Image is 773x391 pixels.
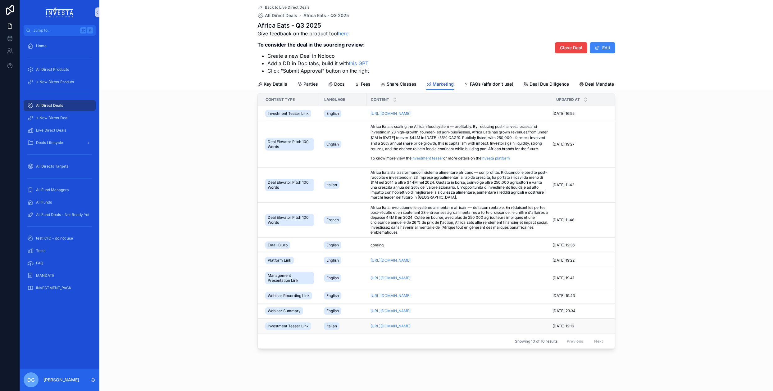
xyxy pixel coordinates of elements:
[326,111,339,116] span: English
[371,111,411,116] a: [URL][DOMAIN_NAME]
[324,97,345,102] span: Language
[36,236,73,241] span: test KYC - do not use
[426,79,454,90] a: Marketing
[24,40,96,52] a: Home
[371,111,548,116] a: [URL][DOMAIN_NAME]
[20,36,99,302] div: scrollable content
[338,30,348,37] a: here
[266,97,295,102] span: Content Type
[268,180,311,190] span: Deal Elevator Pitch 100 Words
[257,21,369,30] h1: Africa Eats - Q3 2025
[324,321,363,331] a: Italian
[470,81,513,87] span: FAQs (alfa don't use)
[326,243,339,248] span: English
[552,258,575,263] span: [DATE] 19:22
[27,376,35,384] span: DG
[371,205,548,235] a: Africa Eats révolutionne le système alimentaire africain — de façon rentable. En réduisant les pe...
[36,273,54,278] span: MANDATE
[328,79,345,91] a: Docs
[552,293,615,298] a: [DATE] 19:43
[556,97,580,102] span: Updated at
[24,209,96,220] a: All Fund Deals - Not Ready Yet
[530,81,569,87] span: Deal Due Diligence
[371,324,411,328] a: [URL][DOMAIN_NAME]
[36,79,74,84] span: + New Direct Product
[88,28,93,33] span: K
[371,170,547,200] span: Africa Eats sta trasformando il sistema alimentare africano — con profitto. Riducendo le perdite ...
[371,170,548,200] a: Africa Eats sta trasformando il sistema alimentare africano — con profitto. Riducendo le perdite ...
[24,270,96,281] a: MANDATE
[24,258,96,269] a: FAQ
[268,293,310,298] span: Webinar Recording Link
[24,76,96,88] a: + New Direct Product
[36,261,43,266] span: FAQ
[481,156,510,160] a: Investa platform
[267,67,369,74] li: Click "Submit Approval" button on the right
[265,291,316,301] a: Webinar Recording Link
[265,271,316,285] a: Management Presentation Link
[371,205,549,235] span: Africa Eats révolutionne le système alimentaire africain — de façon rentable. En réduisant les pe...
[371,276,411,280] a: [URL][DOMAIN_NAME]
[552,276,615,281] a: [DATE] 19:41
[324,273,363,283] a: English
[326,258,339,263] span: English
[324,139,363,149] a: English
[371,124,548,152] p: Africa Eats is scaling the African food system — profitably. By reducing post-harvest losses and ...
[267,60,369,67] li: Add a DD in Doc tabs, build it with
[371,258,411,263] a: [URL][DOMAIN_NAME]
[552,243,615,248] a: [DATE] 12:36
[371,293,411,298] a: [URL][DOMAIN_NAME]
[303,12,349,19] a: Africa Eats - Q3 2025
[36,212,89,217] span: All Fund Deals - Not Ready Yet
[326,218,339,222] span: French
[265,213,316,227] a: Deal Elevator Pitch 100 Words
[371,293,548,298] a: [URL][DOMAIN_NAME]
[36,285,71,290] span: INVESTMENT_PACK
[36,115,68,120] span: + New Direct Deal
[371,276,548,281] a: [URL][DOMAIN_NAME]
[324,240,363,250] a: English
[36,67,69,72] span: All Direct Products
[555,42,587,53] button: Close Deal
[33,28,78,33] span: Jump to...
[265,240,316,250] a: Email Blurb
[36,43,47,48] span: Home
[268,324,309,329] span: Investment Teaser Link
[268,215,311,225] span: Deal Elevator Pitch 100 Words
[371,258,548,263] a: [URL][DOMAIN_NAME]
[24,100,96,111] a: All Direct Deals
[265,321,316,331] a: Investment Teaser Link
[265,12,297,19] span: All Direct Deals
[349,60,368,66] a: this GPT
[324,180,363,190] a: Italian
[24,112,96,124] a: + New Direct Deal
[387,81,416,87] span: Share Classes
[552,182,574,187] span: [DATE] 11:42
[326,182,337,187] span: Italian
[552,308,615,313] a: [DATE] 23:34
[24,233,96,244] a: test KYC - do not use
[585,81,651,87] span: Deal Mandate ( (alfa don't use))
[552,324,574,329] span: [DATE] 12:16
[265,137,316,152] a: Deal Elevator Pitch 100 Words
[265,255,316,265] a: Platform Link
[36,103,63,108] span: All Direct Deals
[265,5,309,10] span: Back to Live Direct Deals
[380,79,416,91] a: Share Classes
[24,282,96,294] a: INVESTMENT_PACK
[552,218,615,222] a: [DATE] 11:48
[36,200,52,205] span: All Funds
[324,215,363,225] a: French
[257,5,309,10] a: Back to Live Direct Deals
[257,42,365,48] strong: To consider the deal in the sourcing review:
[303,81,318,87] span: Parties
[267,52,369,60] li: Create a new Deal in Noloco
[268,139,311,149] span: Deal Elevator Pitch 100 Words
[464,79,513,91] a: FAQs (alfa don't use)
[36,140,63,145] span: Deals Lifecycle
[257,79,287,91] a: Key Details
[552,182,615,187] a: [DATE] 11:42
[334,81,345,87] span: Docs
[552,258,615,263] a: [DATE] 19:22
